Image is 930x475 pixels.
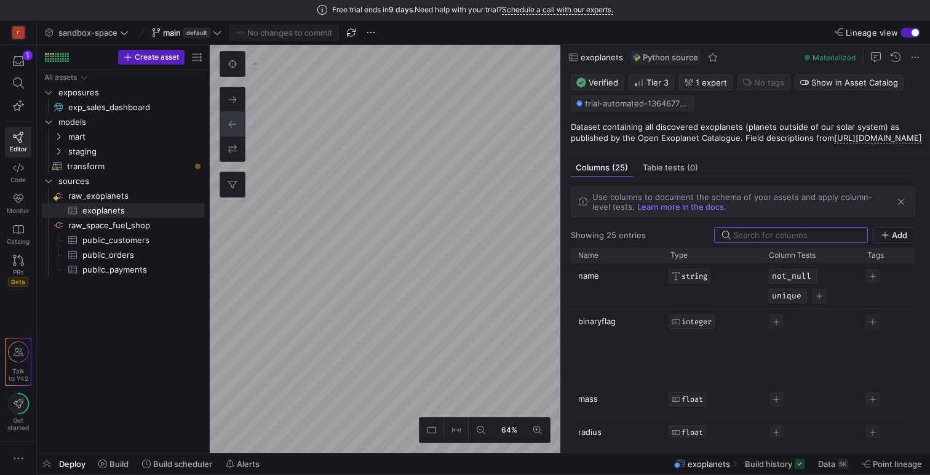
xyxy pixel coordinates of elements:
span: transform​​​​​​​​​​ [67,159,190,174]
a: Monitor [5,188,31,219]
button: No tags [737,74,790,90]
span: Use columns to document the schema of your assets and apply column-level tests. [592,192,872,212]
a: Schedule a call with our experts. [502,5,613,15]
a: Catalog [5,219,31,250]
button: trial-automated-1364677807 / y42_y42_trial_space_main / source__raw_exoplanets__exoplanets [571,95,694,111]
a: exp_sales_dashboard​​​​​ [42,100,204,114]
img: Verified [576,78,586,87]
button: Create asset [118,50,185,65]
span: Talk to Y42 [9,367,28,382]
a: exoplanets​​​​​​​​​ [42,203,204,218]
span: exoplanets [688,459,730,469]
span: default [183,28,210,38]
button: Data5K [813,453,854,474]
span: sources [58,174,202,188]
span: Beta [8,277,28,287]
button: VerifiedVerified [571,74,624,90]
a: Code [5,158,31,188]
img: undefined [633,54,640,61]
div: Press SPACE to select this row. [42,203,204,218]
span: exp_sales_dashboard​​​​​ [68,100,190,114]
span: Build history [745,459,792,469]
button: not_null [772,271,811,281]
span: Build scheduler [153,459,212,469]
button: Build history [739,453,810,474]
button: 1 [5,50,31,72]
span: Code [10,176,26,183]
button: maindefault [149,25,225,41]
img: Tier 3 - Regular [634,78,644,87]
span: public_customers​​​​​​​​​ [82,233,190,247]
button: Alerts [220,453,265,474]
p: Dataset containing all discovered exoplanets (planets outside of our solar system) as published b... [571,121,925,143]
button: sandbox-space [42,25,132,41]
span: public_orders​​​​​​​​​ [82,248,190,262]
span: Materialized [813,53,856,62]
span: exoplanets​​​​​​​​​ [82,204,190,218]
span: Column Tests [769,251,816,260]
div: Press SPACE to select this row. [42,174,204,188]
span: Catalog [7,237,30,245]
span: Free trial ends in Need help with your trial? [332,6,613,14]
p: name [578,264,656,308]
span: Build [109,459,129,469]
a: F [5,22,31,43]
div: Showing 25 entries [571,230,646,240]
div: Press SPACE to select this row. [42,159,204,174]
a: Talkto Y42 [6,338,31,385]
a: Learn more in the docs [637,202,724,212]
span: Columns [576,164,628,172]
span: Get started [7,417,29,431]
span: raw_exoplanets​​​​​​​​ [68,189,202,203]
span: PRs [13,268,23,276]
button: Point lineage [856,453,928,474]
div: Press SPACE to select this row. [42,218,204,233]
span: 9 days. [389,6,415,14]
div: Press SPACE to select this row. [42,129,204,144]
p: binaryflag [578,309,656,385]
span: main [163,28,181,38]
span: 64% [499,423,520,437]
span: (25) [612,164,628,172]
span: (0) [687,164,698,172]
div: Press SPACE to select this row. [42,188,204,203]
a: public_customers​​​​​​​​​ [42,233,204,247]
div: Press SPACE to select this row. [42,100,204,114]
span: Name [578,251,598,260]
div: Press SPACE to select this row. [42,85,204,100]
span: Show in Asset Catalog [811,78,898,87]
input: Search for columns [733,230,860,240]
span: trial-automated-1364677807 / y42_y42_trial_space_main / source__raw_exoplanets__exoplanets [585,98,688,108]
div: Press SPACE to select this row. [42,233,204,247]
a: public_payments​​​​​​​​​ [42,262,204,277]
a: raw_exoplanets​​​​​​​​ [42,188,204,203]
div: 1 [23,50,33,60]
div: Press SPACE to select this row. [42,70,204,85]
div: All assets [44,73,77,82]
div: Press SPACE to select this row. [42,114,204,129]
div: . [592,192,890,212]
span: Verified [576,78,618,87]
span: Alerts [237,459,260,469]
span: Deploy [59,459,85,469]
button: Build [93,453,134,474]
span: Tier 3 [634,78,669,87]
span: exoplanets [581,52,623,62]
span: exposures [58,86,202,100]
button: Tier 3 - RegularTier 3 [629,74,674,90]
span: Editor [10,145,27,153]
span: Lineage view [846,28,898,38]
button: unique [772,291,801,301]
span: INTEGER [682,317,712,326]
span: No tags [754,78,784,87]
a: Editor [5,127,31,158]
div: Press SPACE to select this row. [42,262,204,277]
span: staging [68,145,202,159]
p: radius [578,420,656,444]
span: public_payments​​​​​​​​​ [82,263,190,277]
button: Add [873,227,915,243]
div: Press SPACE to select this row. [42,247,204,262]
span: models [58,115,202,129]
span: Add [892,230,907,240]
button: Show in Asset Catalog [795,74,904,90]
